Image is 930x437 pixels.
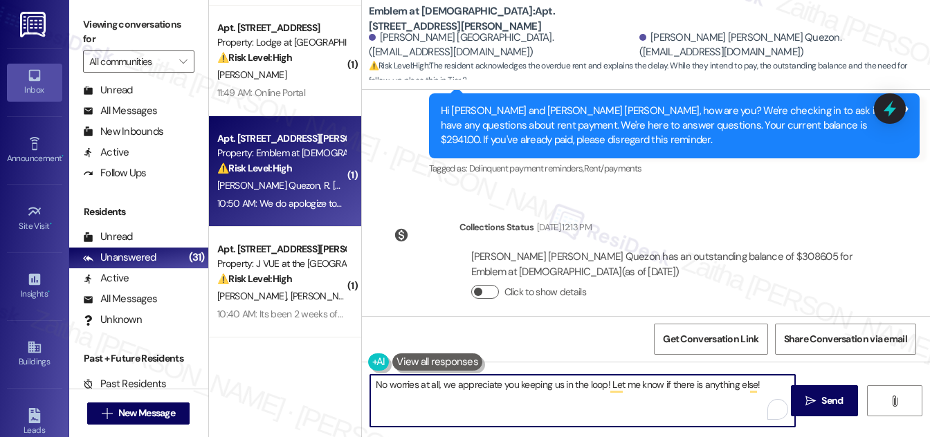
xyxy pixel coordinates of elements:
[369,59,930,89] span: : The resident acknowledges the overdue rent and explains the delay. While they intend to pay, th...
[323,179,420,192] span: R. [GEOGRAPHIC_DATA]
[504,285,586,299] label: Click to show details
[89,50,172,73] input: All communities
[83,250,156,265] div: Unanswered
[102,408,112,419] i: 
[370,375,795,427] textarea: To enrich screen reader interactions, please activate Accessibility in Grammarly extension settings
[441,104,897,148] div: Hi [PERSON_NAME] and [PERSON_NAME] [PERSON_NAME], how are you? We're checking in to ask if you ha...
[821,393,843,408] span: Send
[654,324,767,355] button: Get Conversation Link
[83,313,142,327] div: Unknown
[185,247,208,268] div: (31)
[83,145,129,160] div: Active
[469,162,584,174] span: Delinquent payment reminders ,
[369,30,636,60] div: [PERSON_NAME] [GEOGRAPHIC_DATA]. ([EMAIL_ADDRESS][DOMAIN_NAME])
[471,250,861,279] div: [PERSON_NAME] [PERSON_NAME] Quezon has an outstanding balance of $3086.05 for Emblem at [DEMOGRAP...
[48,287,50,297] span: •
[83,271,129,286] div: Active
[217,308,479,320] div: 10:40 AM: Its been 2 weeks of COLD WATER Already!! Thank you!
[889,396,900,407] i: 
[217,272,292,285] strong: ⚠️ Risk Level: High
[217,197,686,210] div: 10:50 AM: We do apologize too since we we're out of town and didn't get a chance to review the me...
[83,14,194,50] label: Viewing conversations for
[217,290,291,302] span: [PERSON_NAME]
[7,200,62,237] a: Site Visit •
[784,332,907,346] span: Share Conversation via email
[179,56,187,67] i: 
[50,219,52,229] span: •
[639,30,920,60] div: [PERSON_NAME] [PERSON_NAME] Quezon. ([EMAIL_ADDRESS][DOMAIN_NAME])
[217,86,305,99] div: 11:49 AM: Online Portal
[534,220,592,234] div: [DATE] 12:13 PM
[429,158,920,178] div: Tagged as:
[118,406,175,420] span: New Message
[20,12,48,37] img: ResiDesk Logo
[791,385,858,416] button: Send
[83,124,163,139] div: New Inbounds
[83,104,157,118] div: All Messages
[217,257,345,271] div: Property: J VUE at the [GEOGRAPHIC_DATA]
[83,83,133,97] div: Unread
[83,377,167,391] div: Past Residents
[217,35,345,50] div: Property: Lodge at [GEOGRAPHIC_DATA]
[69,205,208,219] div: Residents
[217,242,345,257] div: Apt. [STREET_ADDRESS][PERSON_NAME]
[775,324,916,355] button: Share Conversation via email
[217,21,345,35] div: Apt. [STREET_ADDRESS]
[663,332,758,346] span: Get Conversation Link
[83,166,147,180] div: Follow Ups
[83,230,133,244] div: Unread
[69,351,208,366] div: Past + Future Residents
[83,292,157,306] div: All Messages
[217,131,345,146] div: Apt. [STREET_ADDRESS][PERSON_NAME]
[217,51,292,64] strong: ⚠️ Risk Level: High
[87,402,190,425] button: New Message
[290,290,359,302] span: [PERSON_NAME]
[7,335,62,373] a: Buildings
[369,4,646,34] b: Emblem at [DEMOGRAPHIC_DATA]: Apt. [STREET_ADDRESS][PERSON_NAME]
[217,68,286,81] span: [PERSON_NAME]
[217,179,324,192] span: [PERSON_NAME] Quezon
[805,396,816,407] i: 
[217,146,345,160] div: Property: Emblem at [DEMOGRAPHIC_DATA]
[7,64,62,101] a: Inbox
[62,151,64,161] span: •
[584,162,642,174] span: Rent/payments
[459,220,534,234] div: Collections Status
[369,60,428,71] strong: ⚠️ Risk Level: High
[217,162,292,174] strong: ⚠️ Risk Level: High
[7,268,62,305] a: Insights •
